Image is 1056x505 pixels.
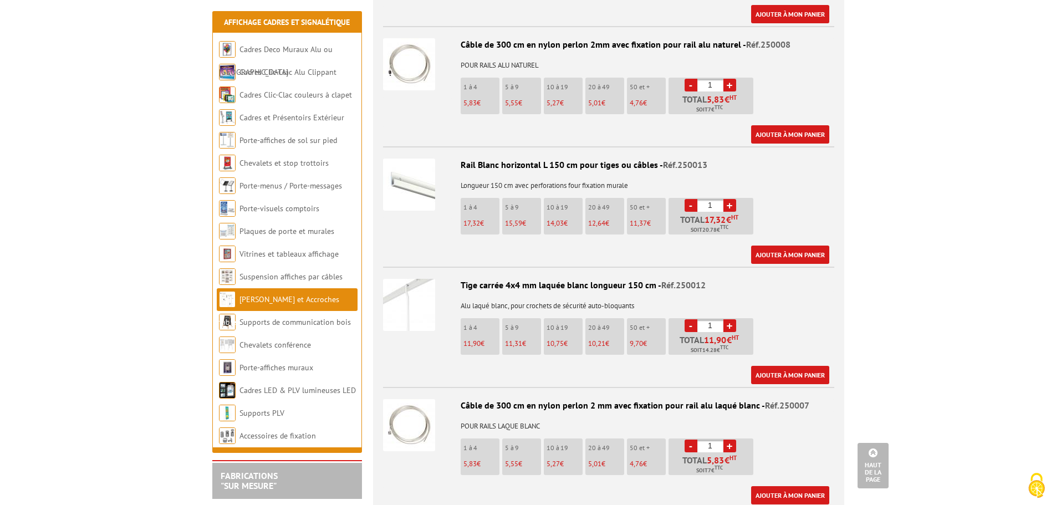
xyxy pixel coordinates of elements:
[219,294,339,327] a: [PERSON_NAME] et Accroches tableaux
[731,213,738,221] sup: HT
[588,203,624,211] p: 20 à 49
[702,346,717,355] span: 14.28
[239,67,336,77] a: Cadres Clic-Clac Alu Clippant
[505,444,541,452] p: 5 à 9
[630,459,643,468] span: 4,76
[588,460,624,468] p: €
[858,443,889,488] a: Haut de la page
[1023,472,1050,499] img: Cookies (fenêtre modale)
[463,324,499,331] p: 1 à 4
[219,336,236,353] img: Chevalets conférence
[219,155,236,171] img: Chevalets et stop trottoirs
[505,339,522,348] span: 11,31
[219,177,236,194] img: Porte-menus / Porte-messages
[219,246,236,262] img: Vitrines et tableaux affichage
[505,324,541,331] p: 5 à 9
[547,83,583,91] p: 10 à 19
[704,335,727,344] span: 11,90
[383,279,834,292] div: Tige carrée 4x4 mm laquée blanc longueur 150 cm -
[732,334,739,341] sup: HT
[221,470,278,491] a: FABRICATIONS"Sur Mesure"
[588,83,624,91] p: 20 à 49
[547,459,560,468] span: 5,27
[505,460,541,468] p: €
[239,340,311,350] a: Chevalets conférence
[729,454,737,462] sup: HT
[463,99,499,107] p: €
[547,460,583,468] p: €
[707,95,725,104] span: 5,83
[751,246,829,264] a: Ajouter à mon panier
[547,220,583,227] p: €
[630,98,643,108] span: 4,76
[751,5,829,23] a: Ajouter à mon panier
[630,339,643,348] span: 9,70
[702,226,717,234] span: 20.78
[383,399,834,412] div: Câble de 300 cm en nylon perlon 2 mm avec fixation pour rail alu laqué blanc -
[671,95,753,114] p: Total
[707,95,737,104] span: €
[219,109,236,126] img: Cadres et Présentoirs Extérieur
[547,340,583,348] p: €
[630,218,647,228] span: 11,37
[239,135,337,145] a: Porte-affiches de sol sur pied
[588,459,601,468] span: 5,01
[463,83,499,91] p: 1 à 4
[383,159,834,171] div: Rail Blanc horizontal L 150 cm pour tiges ou câbles -
[224,17,350,27] a: Affichage Cadres et Signalétique
[671,335,753,355] p: Total
[547,203,583,211] p: 10 à 19
[505,98,518,108] span: 5,55
[751,486,829,504] a: Ajouter à mon panier
[383,174,834,190] p: Longueur 150 cm avec perforations four fixation murale
[705,215,726,224] span: 17,32
[239,158,329,168] a: Chevalets et stop trottoirs
[630,460,666,468] p: €
[723,440,736,452] a: +
[691,226,728,234] span: Soit €
[219,200,236,217] img: Porte-visuels comptoirs
[239,272,343,282] a: Suspension affiches par câbles
[239,249,339,259] a: Vitrines et tableaux affichage
[383,415,834,430] p: POUR RAILS LAQUE BLANC
[547,444,583,452] p: 10 à 19
[219,359,236,376] img: Porte-affiches muraux
[661,279,706,290] span: Réf.250012
[707,456,737,465] span: €
[588,218,605,228] span: 12,64
[1017,467,1056,505] button: Cookies (fenêtre modale)
[219,291,236,308] img: Cimaises et Accroches tableaux
[588,324,624,331] p: 20 à 49
[630,340,666,348] p: €
[671,215,753,234] p: Total
[630,83,666,91] p: 50 et +
[685,319,697,332] a: -
[708,466,711,475] span: 7
[685,79,697,91] a: -
[547,324,583,331] p: 10 à 19
[723,199,736,212] a: +
[588,220,624,227] p: €
[696,466,723,475] span: Soit €
[383,38,834,51] div: Câble de 300 cm en nylon perlon 2mm avec fixation pour rail alu naturel -
[505,99,541,107] p: €
[239,90,352,100] a: Cadres Clic-Clac couleurs à clapet
[630,220,666,227] p: €
[547,339,564,348] span: 10,75
[383,279,435,331] img: Tige carrée 4x4 mm laquée blanc longueur 150 cm
[219,382,236,399] img: Cadres LED & PLV lumineuses LED
[663,159,707,170] span: Réf.250013
[630,324,666,331] p: 50 et +
[463,218,480,228] span: 17,32
[630,99,666,107] p: €
[547,98,560,108] span: 5,27
[505,220,541,227] p: €
[588,98,601,108] span: 5,01
[383,294,834,310] p: Alu laqué blanc, pour crochets de sécurité auto-bloquants
[723,79,736,91] a: +
[239,408,284,418] a: Supports PLV
[751,366,829,384] a: Ajouter à mon panier
[588,340,624,348] p: €
[383,399,435,451] img: Câble de 300 cm en nylon perlon 2 mm avec fixation pour rail alu laqué blanc
[723,319,736,332] a: +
